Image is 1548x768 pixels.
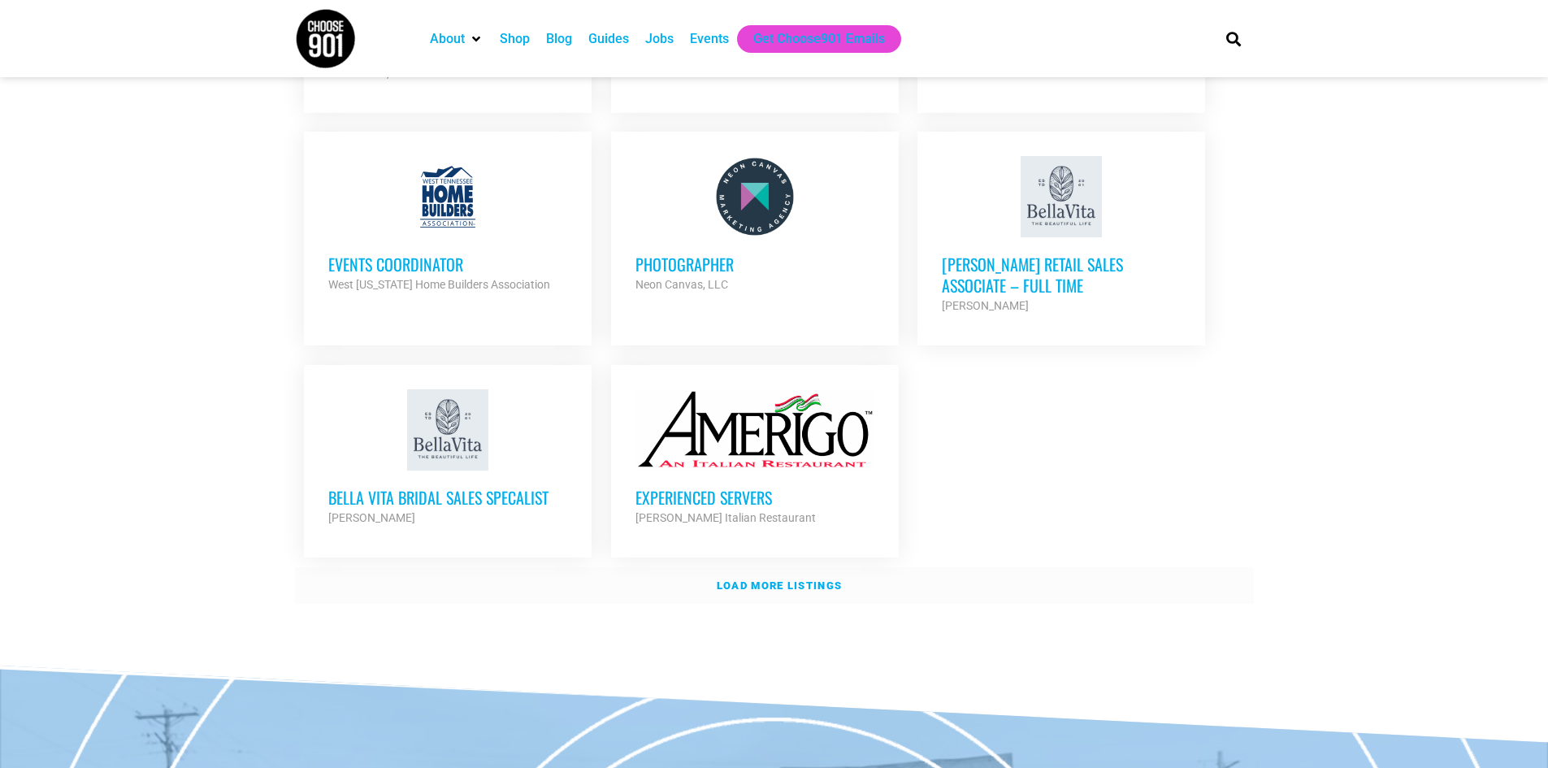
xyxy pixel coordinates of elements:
[422,25,1199,53] nav: Main nav
[430,29,465,49] a: About
[635,278,728,291] strong: Neon Canvas, LLC
[304,132,592,319] a: Events Coordinator West [US_STATE] Home Builders Association
[942,299,1029,312] strong: [PERSON_NAME]
[304,365,592,552] a: Bella Vita Bridal Sales Specalist [PERSON_NAME]
[295,567,1254,605] a: Load more listings
[328,47,515,80] strong: The [PERSON_NAME] Cardiovascular Foundation, Inc.
[635,487,874,508] h3: Experienced Servers
[328,254,567,275] h3: Events Coordinator
[635,511,816,524] strong: [PERSON_NAME] Italian Restaurant
[753,29,885,49] a: Get Choose901 Emails
[611,365,899,552] a: Experienced Servers [PERSON_NAME] Italian Restaurant
[588,29,629,49] a: Guides
[635,254,874,275] h3: Photographer
[328,511,415,524] strong: [PERSON_NAME]
[328,487,567,508] h3: Bella Vita Bridal Sales Specalist
[500,29,530,49] a: Shop
[917,132,1205,340] a: [PERSON_NAME] Retail Sales Associate – Full Time [PERSON_NAME]
[328,278,550,291] strong: West [US_STATE] Home Builders Association
[645,29,674,49] a: Jobs
[422,25,492,53] div: About
[1220,25,1247,52] div: Search
[546,29,572,49] a: Blog
[717,579,842,592] strong: Load more listings
[690,29,729,49] a: Events
[942,254,1181,296] h3: [PERSON_NAME] Retail Sales Associate – Full Time
[611,132,899,319] a: Photographer Neon Canvas, LLC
